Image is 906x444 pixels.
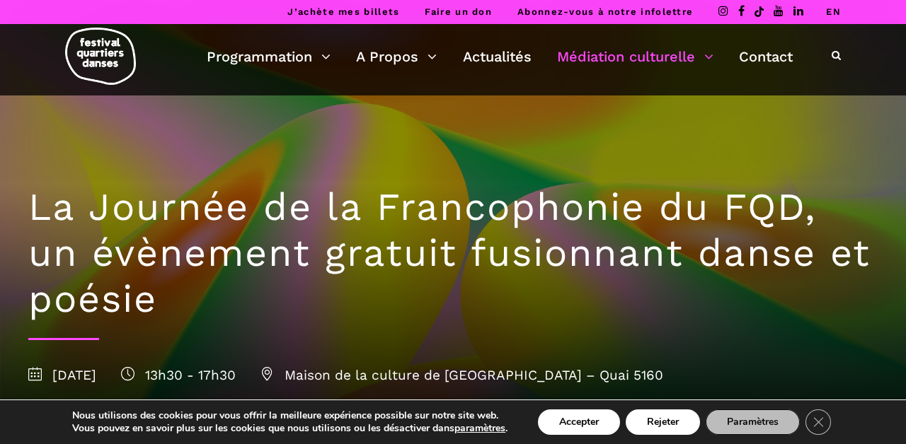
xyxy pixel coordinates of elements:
button: paramètres [454,422,505,435]
button: Rejeter [626,409,700,435]
span: Maison de la culture de [GEOGRAPHIC_DATA] – Quai 5160 [260,367,663,383]
img: logo-fqd-med [65,28,136,85]
span: [DATE] [28,367,96,383]
a: Faire un don [425,6,492,17]
p: Nous utilisons des cookies pour vous offrir la meilleure expérience possible sur notre site web. [72,409,508,422]
a: Contact [739,45,793,69]
h1: La Journée de la Francophonie du FQD, un évènement gratuit fusionnant danse et poésie [28,185,878,322]
a: Abonnez-vous à notre infolettre [517,6,693,17]
button: Paramètres [706,409,800,435]
span: 13h30 - 17h30 [121,367,236,383]
button: Close GDPR Cookie Banner [805,409,831,435]
a: Médiation culturelle [557,45,713,69]
a: A Propos [356,45,437,69]
a: EN [826,6,841,17]
p: Vous pouvez en savoir plus sur les cookies que nous utilisons ou les désactiver dans . [72,422,508,435]
button: Accepter [538,409,620,435]
a: Actualités [463,45,532,69]
a: Programmation [207,45,331,69]
a: J’achète mes billets [287,6,399,17]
